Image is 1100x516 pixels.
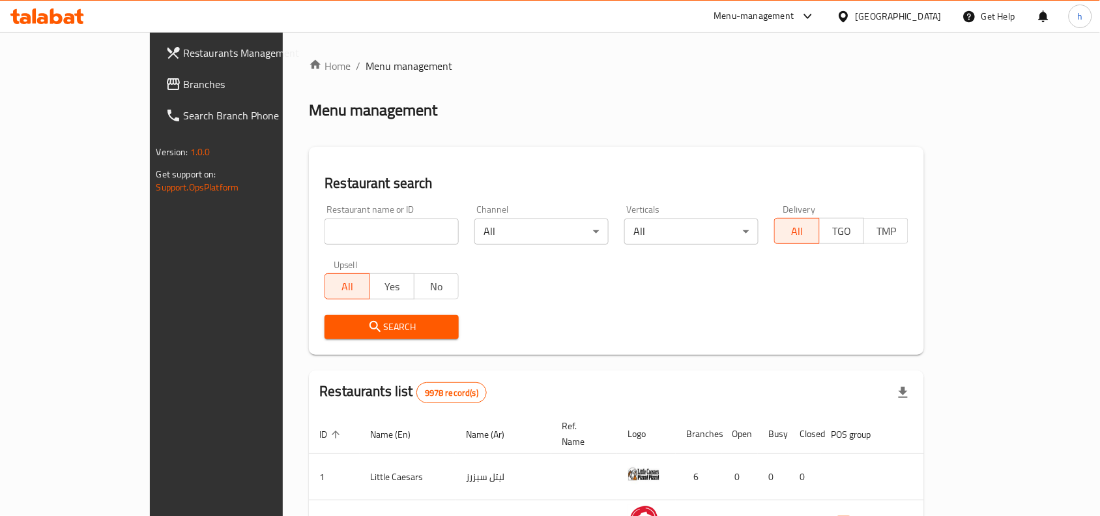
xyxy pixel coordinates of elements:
[156,166,216,183] span: Get support on:
[366,58,452,74] span: Menu management
[309,454,360,500] td: 1
[330,277,364,296] span: All
[375,277,409,296] span: Yes
[789,414,820,454] th: Closed
[184,76,323,92] span: Branches
[414,273,459,299] button: No
[325,219,459,245] input: Search for restaurant name or ID..
[360,454,456,500] td: Little Caesars
[863,218,908,244] button: TMP
[184,45,323,61] span: Restaurants Management
[714,8,794,24] div: Menu-management
[155,37,334,68] a: Restaurants Management
[856,9,942,23] div: [GEOGRAPHIC_DATA]
[369,273,414,299] button: Yes
[334,260,358,269] label: Upsell
[624,219,759,245] div: All
[774,218,819,244] button: All
[335,319,448,335] span: Search
[456,454,551,500] td: ليتل سيزرز
[825,222,859,241] span: TGO
[156,179,239,196] a: Support.OpsPlatform
[780,222,814,241] span: All
[370,427,427,442] span: Name (En)
[466,427,521,442] span: Name (Ar)
[325,174,908,193] h2: Restaurant search
[184,108,323,123] span: Search Branch Phone
[417,387,486,399] span: 9978 record(s)
[309,100,437,121] h2: Menu management
[789,454,820,500] td: 0
[474,219,609,245] div: All
[325,315,459,339] button: Search
[420,277,454,296] span: No
[676,454,721,500] td: 6
[721,414,758,454] th: Open
[319,427,344,442] span: ID
[888,377,919,408] div: Export file
[758,414,789,454] th: Busy
[869,222,903,241] span: TMP
[783,205,816,214] label: Delivery
[319,382,487,403] h2: Restaurants list
[721,454,758,500] td: 0
[155,68,334,100] a: Branches
[416,382,487,403] div: Total records count
[562,418,601,449] span: Ref. Name
[1078,9,1083,23] span: h
[831,427,888,442] span: POS group
[156,144,188,160] span: Version:
[819,218,864,244] button: TGO
[309,58,924,74] nav: breadcrumb
[617,414,676,454] th: Logo
[356,58,360,74] li: /
[676,414,721,454] th: Branches
[190,144,210,160] span: 1.0.0
[155,100,334,131] a: Search Branch Phone
[758,454,789,500] td: 0
[628,458,660,491] img: Little Caesars
[325,273,369,299] button: All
